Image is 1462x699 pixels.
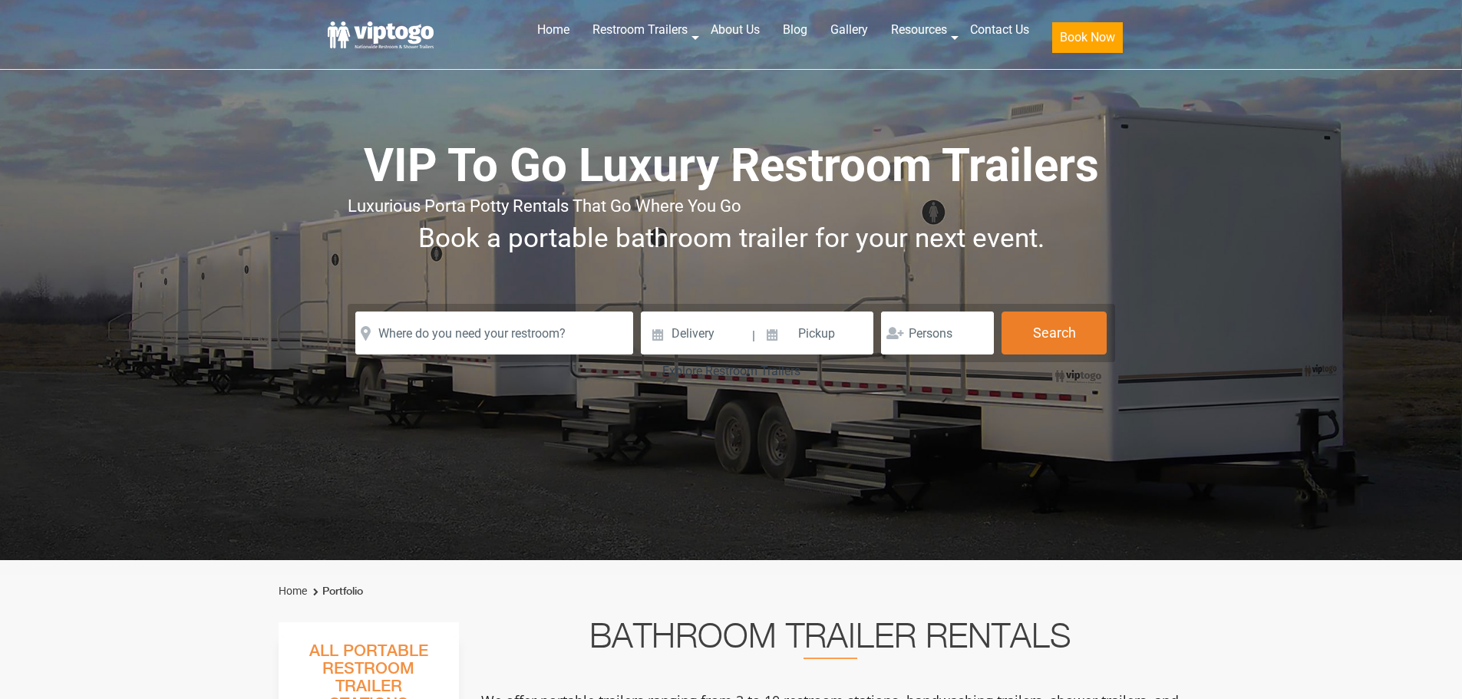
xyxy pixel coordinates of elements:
a: Gallery [819,13,880,47]
span: Luxurious Porta Potty Rentals That Go Where You Go [348,196,741,216]
button: Search [1002,312,1107,354]
span: Book a portable bathroom trailer for your next event. [418,223,1045,254]
input: Persons [881,312,994,354]
a: Home [526,13,581,47]
input: Where do you need your restroom? [355,312,633,354]
a: Resources [880,13,959,47]
h2: Bathroom Trailer Rentals [480,622,1181,659]
span: | [752,312,755,361]
a: About Us [699,13,771,47]
a: Book Now [1041,13,1134,62]
a: Home [279,585,307,597]
li: Portfolio [309,582,363,601]
span: VIP To Go Luxury Restroom Trailers [364,138,1099,193]
a: Restroom Trailers [581,13,699,47]
a: Blog [771,13,819,47]
button: Book Now [1052,22,1123,53]
input: Delivery [641,312,751,354]
a: Contact Us [959,13,1041,47]
input: Pickup [757,312,874,354]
